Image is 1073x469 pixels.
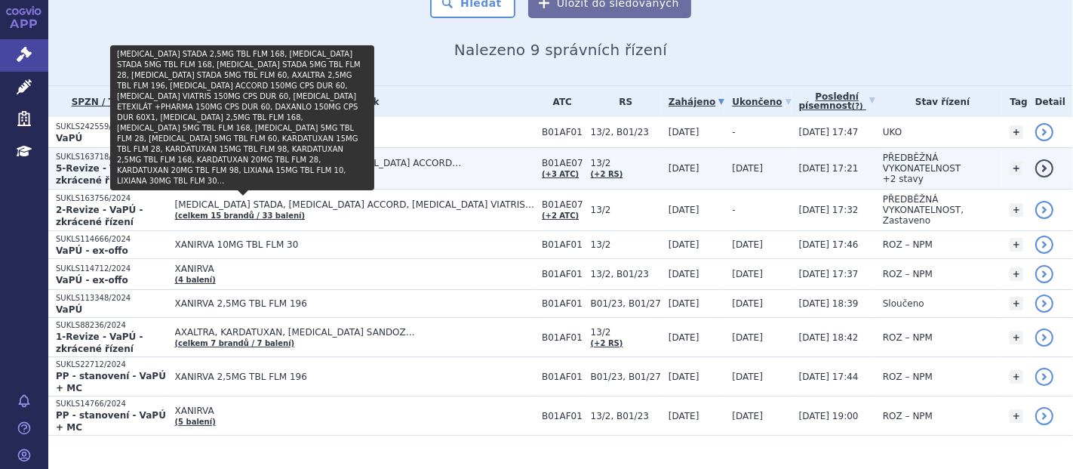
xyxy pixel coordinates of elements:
strong: VaPÚ [56,133,82,143]
strong: PP - stanovení - VaPÚ + MC [56,410,166,433]
a: (+2 ATC) [542,211,579,220]
span: [DATE] [669,411,699,421]
span: [MEDICAL_DATA] STADA, AXALTRA, [MEDICAL_DATA] ACCORD… [175,158,535,168]
span: AXALTRA, KARDATUXAN, [MEDICAL_DATA] SANDOZ… [175,327,535,338]
span: [DATE] 19:00 [799,411,859,421]
strong: VaPÚ [56,304,82,315]
span: PŘEDBĚŽNÁ VYKONATELNOST, Zastaveno [883,194,964,226]
th: Tag [1002,86,1027,117]
span: 13/2 [591,205,661,215]
strong: 5-Revize - VaPú - zkrácené řízení [56,163,142,186]
span: ROZ – NPM [883,411,933,421]
span: XANIRVA [175,264,535,274]
span: [DATE] [669,298,699,309]
span: Nalezeno 9 správních řízení [454,41,667,59]
p: SUKLS163756/2024 [56,193,168,204]
span: 13/2 [591,327,661,338]
p: SUKLS113348/2024 [56,293,168,304]
span: [DATE] [732,332,763,343]
span: ROZ – NPM [883,239,933,250]
span: 13/2 [591,158,661,168]
a: Ukončeno [732,91,791,113]
a: detail [1035,265,1053,283]
span: B01AF01 [542,298,583,309]
a: + [1010,125,1023,139]
span: XANIRVA 2,5MG TBL FLM 196 [175,372,535,382]
span: [DATE] [669,163,699,174]
span: 13/2, B01/23 [591,127,661,137]
a: + [1010,238,1023,251]
span: [DATE] [732,163,763,174]
a: (+2 RS) [591,170,623,178]
span: 13/2, B01/23 [591,269,661,279]
span: [DATE] 17:46 [799,239,859,250]
span: B01AF01 [542,332,583,343]
strong: 1-Revize - VaPÚ - zkrácené řízení [56,332,143,354]
span: ROZ – NPM [883,269,933,279]
span: [DATE] 17:44 [799,372,859,382]
a: + [1010,409,1023,423]
a: + [1010,267,1023,281]
span: [DATE] 17:47 [799,127,859,137]
a: + [1010,203,1023,217]
a: (4 balení) [175,276,216,284]
a: + [1010,370,1023,384]
th: Stav řízení [875,86,1003,117]
span: [DATE] [669,372,699,382]
p: SUKLS88236/2024 [56,320,168,331]
span: [DATE] 17:37 [799,269,859,279]
span: PŘEDBĚŽNÁ VYKONATELNOST +2 stavy [883,153,961,184]
a: (4 balení) [175,134,216,142]
a: + [1010,297,1023,310]
a: (+3 ATC) [542,170,579,178]
span: B01AF01 [542,127,583,137]
th: Přípravek [168,86,535,117]
a: (celkem 7 brandů / 7 balení) [175,339,295,347]
span: - [732,205,735,215]
span: [DATE] [732,298,763,309]
span: B01/23, B01/27 [591,372,661,382]
a: detail [1035,123,1053,141]
th: RS [583,86,661,117]
span: [DATE] [669,239,699,250]
a: SPZN / Typ SŘ [56,91,168,113]
a: + [1010,162,1023,175]
span: XANIRVA [175,406,535,416]
span: XANIRVA [175,122,535,132]
p: SUKLS114712/2024 [56,264,168,274]
span: 13/2 [591,239,661,250]
p: SUKLS114666/2024 [56,234,168,245]
span: [DATE] [732,372,763,382]
p: SUKLS22712/2024 [56,359,168,370]
span: [DATE] 17:32 [799,205,859,215]
span: XANIRVA 2,5MG TBL FLM 196 [175,298,535,309]
span: ROZ – NPM [883,332,933,343]
strong: PP - stanovení - VaPÚ + MC [56,371,166,393]
a: Zahájeno [669,91,724,113]
strong: 2-Revize - VaPÚ - zkrácené řízení [56,205,143,227]
p: SUKLS242559/2025 [56,122,168,132]
p: SUKLS163718/2024 [56,152,168,162]
a: Poslednípísemnost(?) [799,86,875,117]
a: (celkem 15 brandů / 33 balení) [175,211,306,220]
a: + [1010,331,1023,344]
span: Sloučeno [883,298,924,309]
span: UKO [883,127,902,137]
a: detail [1035,329,1053,347]
a: detail [1035,295,1053,313]
span: [DATE] [669,332,699,343]
span: B01AF01 [542,411,583,421]
a: detail [1035,159,1053,177]
span: [DATE] [732,411,763,421]
span: B01AF01 [542,269,583,279]
span: [DATE] [669,127,699,137]
span: [DATE] 17:21 [799,163,859,174]
span: ROZ – NPM [883,372,933,382]
a: (+2 RS) [591,339,623,347]
span: [DATE] [669,205,699,215]
span: - [732,127,735,137]
a: (celkem 19 brandů / 57 balení) [175,170,306,178]
span: [DATE] 18:39 [799,298,859,309]
a: detail [1035,368,1053,386]
span: B01AF01 [542,372,583,382]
